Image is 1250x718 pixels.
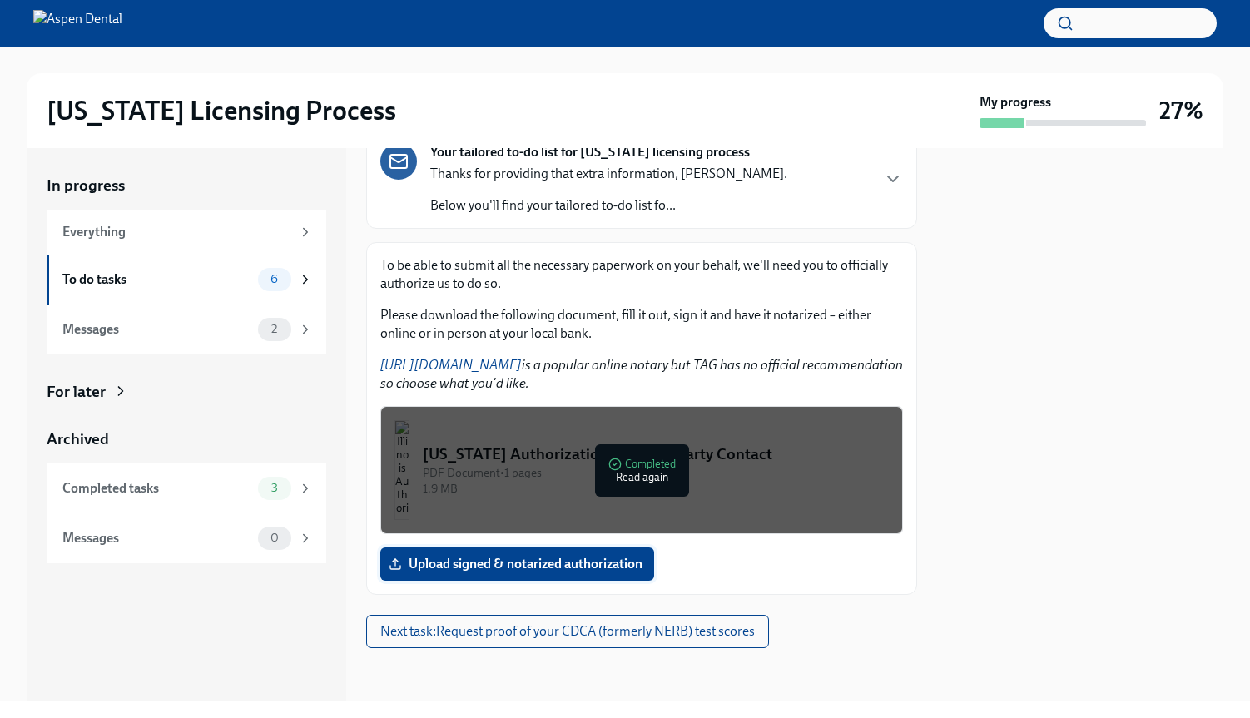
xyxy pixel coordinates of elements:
[260,273,288,285] span: 6
[394,420,409,520] img: Illinois Authorization for Third Party Contact
[423,481,889,497] div: 1.9 MB
[423,465,889,481] div: PDF Document • 1 pages
[380,406,903,534] button: [US_STATE] Authorization for Third Party ContactPDF Document•1 pages1.9 MBCompletedRead again
[380,547,654,581] label: Upload signed & notarized authorization
[366,615,769,648] button: Next task:Request proof of your CDCA (formerly NERB) test scores
[430,196,787,215] p: Below you'll find your tailored to-do list fo...
[380,357,522,373] a: [URL][DOMAIN_NAME]
[1159,96,1203,126] h3: 27%
[33,10,122,37] img: Aspen Dental
[261,323,287,335] span: 2
[62,320,251,339] div: Messages
[47,513,326,563] a: Messages0
[47,381,106,403] div: For later
[423,443,889,465] div: [US_STATE] Authorization for Third Party Contact
[62,529,251,547] div: Messages
[47,381,326,403] a: For later
[261,482,288,494] span: 3
[47,305,326,354] a: Messages2
[430,165,787,183] p: Thanks for providing that extra information, [PERSON_NAME].
[392,556,642,572] span: Upload signed & notarized authorization
[47,210,326,255] a: Everything
[47,463,326,513] a: Completed tasks3
[380,306,903,343] p: Please download the following document, fill it out, sign it and have it notarized – either onlin...
[62,223,291,241] div: Everything
[430,143,750,161] strong: Your tailored to-do list for [US_STATE] licensing process
[47,175,326,196] a: In progress
[47,428,326,450] a: Archived
[62,270,251,289] div: To do tasks
[62,479,251,498] div: Completed tasks
[980,93,1051,111] strong: My progress
[260,532,289,544] span: 0
[47,94,396,127] h2: [US_STATE] Licensing Process
[47,255,326,305] a: To do tasks6
[380,256,903,293] p: To be able to submit all the necessary paperwork on your behalf, we'll need you to officially aut...
[380,357,903,391] em: is a popular online notary but TAG has no official recommendation so choose what you'd like.
[380,623,755,640] span: Next task : Request proof of your CDCA (formerly NERB) test scores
